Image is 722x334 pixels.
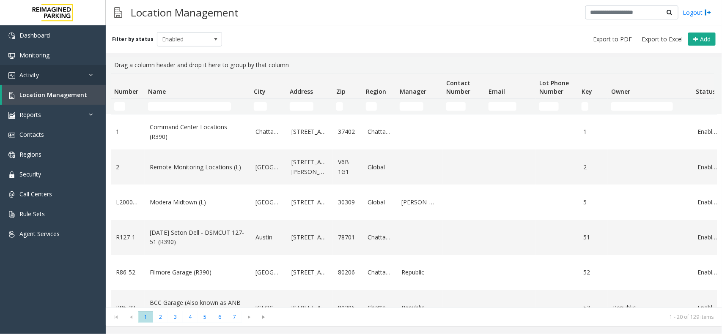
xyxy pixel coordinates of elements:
span: Enabled [157,33,209,46]
input: Lot Phone Number Filter [539,102,559,111]
a: Enabled [697,127,717,136]
a: Filmore Garage (R390) [150,268,245,277]
span: Email [489,87,505,95]
img: 'icon' [8,33,15,39]
span: Contacts [19,130,44,138]
a: 80206 [338,268,357,277]
a: 5 [583,198,603,207]
a: Location Management [2,85,106,105]
a: [STREET_ADDRESS] [291,268,328,277]
a: 2 [583,163,603,172]
label: Filter by status [112,35,154,43]
a: 1 [583,127,603,136]
th: Status [692,73,722,99]
a: [GEOGRAPHIC_DATA] [255,268,281,277]
input: Contact Number Filter [446,102,466,111]
img: 'icon' [8,231,15,238]
span: Activity [19,71,39,79]
td: Number Filter [111,99,145,114]
span: Contact Number [446,79,470,95]
img: 'icon' [8,72,15,79]
span: Page 2 [153,311,168,323]
img: 'icon' [8,112,15,119]
td: Contact Number Filter [443,99,485,114]
td: Email Filter [485,99,536,114]
a: [PERSON_NAME] [401,198,438,207]
a: Chattanooga [368,127,391,136]
a: R86-52 [116,268,140,277]
a: [GEOGRAPHIC_DATA] [255,198,281,207]
span: Reports [19,111,41,119]
span: Export to Excel [642,35,683,43]
a: 53 [583,303,603,312]
td: Zip Filter [333,99,362,114]
span: Owner [611,87,630,95]
span: Regions [19,150,41,158]
a: 1 [116,127,140,136]
img: pageIcon [114,2,122,23]
a: L20000500 [116,198,140,207]
td: Manager Filter [396,99,443,114]
input: Zip Filter [336,102,343,111]
a: Chattanooga [255,127,281,136]
button: Export to PDF [590,33,635,45]
td: Owner Filter [608,99,692,114]
img: 'icon' [8,191,15,198]
td: Key Filter [578,99,608,114]
img: 'icon' [8,132,15,138]
a: [GEOGRAPHIC_DATA] [255,303,281,312]
td: Lot Phone Number Filter [536,99,578,114]
span: Address [290,87,313,95]
a: Enabled [697,198,717,207]
a: 37402 [338,127,357,136]
span: Manager [400,87,426,95]
h3: Location Management [126,2,243,23]
span: Page 1 [138,311,153,323]
img: 'icon' [8,211,15,218]
a: Command Center Locations (R390) [150,122,245,141]
a: Austin [255,233,281,242]
input: Name Filter [148,102,231,111]
span: Name [148,87,166,95]
span: Go to the last page [257,311,272,323]
td: City Filter [250,99,286,114]
span: Key [582,87,592,95]
a: 78701 [338,233,357,242]
span: Page 4 [183,311,198,323]
a: Chattanooga [368,233,391,242]
a: Chattanooga [368,303,391,312]
a: Global [368,163,391,172]
a: Republic [613,303,687,312]
input: Owner Filter [611,102,673,111]
a: Enabled [697,163,717,172]
a: V6B 1G1 [338,157,357,177]
input: Key Filter [582,102,588,111]
td: Name Filter [145,99,250,114]
span: Add [700,35,711,43]
div: Drag a column header and drop it here to group by that column [111,57,717,73]
a: [STREET_ADDRESS] [291,303,328,312]
a: R127-1 [116,233,140,242]
input: Email Filter [489,102,516,111]
span: Go to the last page [258,314,270,320]
button: Export to Excel [638,33,686,45]
a: [STREET_ADDRESS] [291,233,328,242]
a: [DATE] Seton Dell - DSMCUT 127-51 (R390) [150,228,245,247]
a: Remote Monitoring Locations (L) [150,163,245,172]
input: Address Filter [290,102,313,111]
a: BCC Garage (Also known as ANB Garage) (R390) [150,298,245,317]
a: 52 [583,268,603,277]
a: Enabled [697,233,717,242]
a: Enabled [697,303,717,312]
span: Security [19,170,41,178]
a: Logout [683,8,711,17]
span: Number [114,87,138,95]
span: Agent Services [19,230,60,238]
span: Page 5 [198,311,212,323]
img: 'icon' [8,171,15,178]
div: Data table [106,73,722,307]
img: logout [705,8,711,17]
td: Status Filter [692,99,722,114]
a: R86-23 [116,303,140,312]
a: 80206 [338,303,357,312]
